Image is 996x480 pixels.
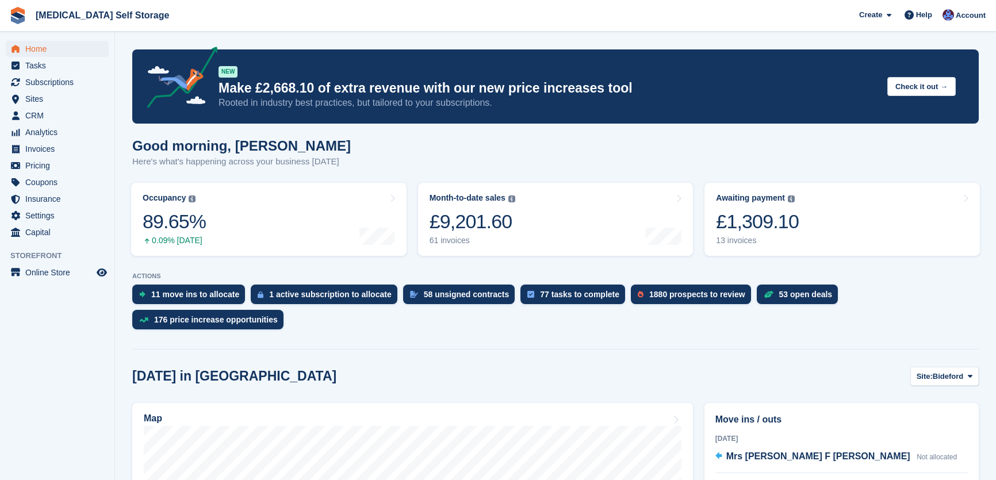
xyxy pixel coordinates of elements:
[131,183,407,256] a: Occupancy 89.65% 0.09% [DATE]
[715,450,957,464] a: Mrs [PERSON_NAME] F [PERSON_NAME] Not allocated
[788,195,795,202] img: icon-info-grey-7440780725fd019a000dd9b08b2336e03edf1995a4989e88bcd33f0948082b44.svg
[410,291,418,298] img: contract_signature_icon-13c848040528278c33f63329250d36e43548de30e8caae1d1a13099fd9432cc5.svg
[219,97,878,109] p: Rooted in industry best practices, but tailored to your subscriptions.
[10,250,114,262] span: Storefront
[943,9,954,21] img: Helen Walker
[9,7,26,24] img: stora-icon-8386f47178a22dfd0bd8f6a31ec36ba5ce8667c1dd55bd0f319d3a0aa187defe.svg
[25,124,94,140] span: Analytics
[144,413,162,424] h2: Map
[25,41,94,57] span: Home
[139,291,145,298] img: move_ins_to_allocate_icon-fdf77a2bb77ea45bf5b3d319d69a93e2d87916cf1d5bf7949dd705db3b84f3ca.svg
[25,74,94,90] span: Subscriptions
[25,57,94,74] span: Tasks
[143,193,186,203] div: Occupancy
[704,183,980,256] a: Awaiting payment £1,309.10 13 invoices
[132,155,351,168] p: Here's what's happening across your business [DATE]
[132,272,979,280] p: ACTIONS
[189,195,196,202] img: icon-info-grey-7440780725fd019a000dd9b08b2336e03edf1995a4989e88bcd33f0948082b44.svg
[418,183,694,256] a: Month-to-date sales £9,201.60 61 invoices
[219,66,237,78] div: NEW
[917,371,933,382] span: Site:
[25,91,94,107] span: Sites
[956,10,986,21] span: Account
[403,285,521,310] a: 58 unsigned contracts
[6,57,109,74] a: menu
[219,80,878,97] p: Make £2,668.10 of extra revenue with our new price increases tool
[6,264,109,281] a: menu
[649,290,745,299] div: 1880 prospects to review
[25,174,94,190] span: Coupons
[25,224,94,240] span: Capital
[25,208,94,224] span: Settings
[6,141,109,157] a: menu
[25,191,94,207] span: Insurance
[143,210,206,233] div: 89.65%
[716,210,799,233] div: £1,309.10
[917,453,957,461] span: Not allocated
[715,413,968,427] h2: Move ins / outs
[430,193,505,203] div: Month-to-date sales
[715,433,968,444] div: [DATE]
[137,47,218,112] img: price-adjustments-announcement-icon-8257ccfd72463d97f412b2fc003d46551f7dbcb40ab6d574587a9cd5c0d94...
[132,285,251,310] a: 11 move ins to allocate
[6,107,109,124] a: menu
[6,208,109,224] a: menu
[6,158,109,174] a: menu
[6,191,109,207] a: menu
[430,210,515,233] div: £9,201.60
[6,91,109,107] a: menu
[859,9,882,21] span: Create
[132,138,351,153] h1: Good morning, [PERSON_NAME]
[757,285,844,310] a: 53 open deals
[95,266,109,279] a: Preview store
[716,193,785,203] div: Awaiting payment
[887,77,956,96] button: Check it out →
[910,367,979,386] button: Site: Bideford
[269,290,391,299] div: 1 active subscription to allocate
[25,141,94,157] span: Invoices
[6,224,109,240] a: menu
[31,6,174,25] a: [MEDICAL_DATA] Self Storage
[520,285,631,310] a: 77 tasks to complete
[527,291,534,298] img: task-75834270c22a3079a89374b754ae025e5fb1db73e45f91037f5363f120a921f8.svg
[25,264,94,281] span: Online Store
[25,107,94,124] span: CRM
[638,291,643,298] img: prospect-51fa495bee0391a8d652442698ab0144808aea92771e9ea1ae160a38d050c398.svg
[154,315,278,324] div: 176 price increase opportunities
[143,236,206,245] div: 0.09% [DATE]
[6,174,109,190] a: menu
[631,285,757,310] a: 1880 prospects to review
[132,310,289,335] a: 176 price increase opportunities
[726,451,910,461] span: Mrs [PERSON_NAME] F [PERSON_NAME]
[258,291,263,298] img: active_subscription_to_allocate_icon-d502201f5373d7db506a760aba3b589e785aa758c864c3986d89f69b8ff3...
[933,371,963,382] span: Bideford
[716,236,799,245] div: 13 invoices
[430,236,515,245] div: 61 invoices
[132,368,336,384] h2: [DATE] in [GEOGRAPHIC_DATA]
[6,124,109,140] a: menu
[764,290,773,298] img: deal-1b604bf984904fb50ccaf53a9ad4b4a5d6e5aea283cecdc64d6e3604feb123c2.svg
[6,74,109,90] a: menu
[6,41,109,57] a: menu
[25,158,94,174] span: Pricing
[139,317,148,322] img: price_increase_opportunities-93ffe204e8149a01c8c9dc8f82e8f89637d9d84a8eef4429ea346261dce0b2c0.svg
[779,290,833,299] div: 53 open deals
[916,9,932,21] span: Help
[151,290,239,299] div: 11 move ins to allocate
[251,285,403,310] a: 1 active subscription to allocate
[540,290,619,299] div: 77 tasks to complete
[508,195,515,202] img: icon-info-grey-7440780725fd019a000dd9b08b2336e03edf1995a4989e88bcd33f0948082b44.svg
[424,290,510,299] div: 58 unsigned contracts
